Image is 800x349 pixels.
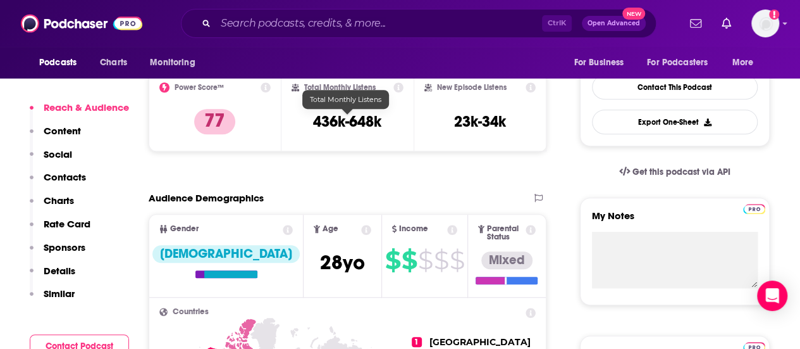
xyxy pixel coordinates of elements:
span: Podcasts [39,54,77,72]
h3: 436k-648k [313,112,381,131]
span: Parental Status [487,225,524,241]
a: Show notifications dropdown [685,13,706,34]
button: open menu [639,51,726,75]
span: Open Advanced [588,20,640,27]
p: Sponsors [44,241,85,253]
span: Gender [170,225,199,233]
span: Age [323,225,338,233]
img: Podchaser - Follow, Share and Rate Podcasts [21,11,142,35]
button: Show profile menu [751,10,779,37]
p: Social [44,148,72,160]
button: Rate Card [30,218,90,241]
div: Mixed [481,251,532,269]
span: Charts [100,54,127,72]
p: Contacts [44,171,86,183]
button: Sponsors [30,241,85,265]
p: 77 [194,109,235,134]
span: 1 [412,337,422,347]
h3: 23k-34k [454,112,506,131]
span: Get this podcast via API [632,167,730,177]
button: open menu [30,51,93,75]
button: Reach & Audience [30,101,129,125]
a: Charts [92,51,135,75]
button: Details [30,265,75,288]
input: Search podcasts, credits, & more... [216,13,542,34]
div: Open Intercom Messenger [757,281,787,311]
span: $ [450,250,464,270]
span: More [732,54,754,72]
span: Total Monthly Listens [310,95,381,104]
span: New [622,8,645,20]
h2: Audience Demographics [149,192,264,204]
button: Open AdvancedNew [582,16,646,31]
h2: Power Score™ [175,83,224,92]
p: Content [44,125,81,137]
span: Logged in as sydneymorris_books [751,10,779,37]
p: Details [44,265,75,277]
button: Export One-Sheet [592,110,758,134]
a: Get this podcast via API [609,156,741,187]
a: Show notifications dropdown [717,13,736,34]
p: Reach & Audience [44,101,129,113]
label: My Notes [592,210,758,232]
h2: New Episode Listens [437,83,507,92]
a: Pro website [743,202,765,214]
button: Social [30,148,72,172]
span: Income [399,225,428,233]
p: Rate Card [44,218,90,230]
span: [GEOGRAPHIC_DATA] [429,336,531,348]
button: open menu [141,51,211,75]
a: Contact This Podcast [592,75,758,99]
svg: Add a profile image [769,10,779,20]
span: 28 yo [320,250,365,275]
span: For Podcasters [647,54,708,72]
button: Similar [30,288,75,311]
button: Charts [30,194,74,218]
span: Countries [173,308,209,316]
div: [DEMOGRAPHIC_DATA] [152,245,300,263]
span: $ [434,250,448,270]
button: Content [30,125,81,148]
img: Podchaser Pro [743,204,765,214]
span: $ [402,250,417,270]
button: Contacts [30,171,86,194]
span: Monitoring [150,54,195,72]
span: $ [385,250,400,270]
button: open menu [723,51,770,75]
button: open menu [565,51,639,75]
p: Similar [44,288,75,300]
img: User Profile [751,10,779,37]
div: Search podcasts, credits, & more... [181,9,656,38]
span: $ [418,250,433,270]
h2: Total Monthly Listens [304,83,376,92]
span: Ctrl K [542,15,572,32]
p: Charts [44,194,74,206]
span: For Business [574,54,624,72]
